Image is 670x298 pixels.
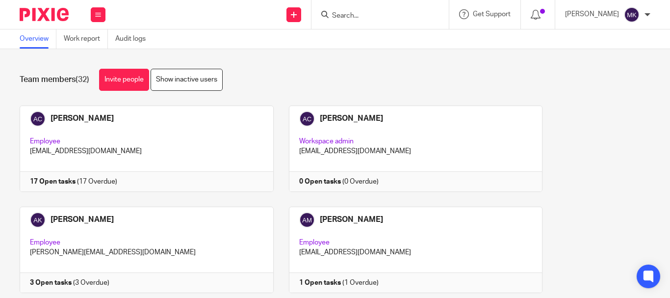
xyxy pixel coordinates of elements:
a: Work report [64,29,108,49]
img: svg%3E [624,7,640,23]
span: (32) [76,76,89,83]
a: Audit logs [115,29,153,49]
input: Search [331,12,419,21]
h1: Team members [20,75,89,85]
a: Invite people [99,69,149,91]
p: [PERSON_NAME] [565,9,619,19]
span: Get Support [473,11,511,18]
a: Show inactive users [151,69,223,91]
img: Pixie [20,8,69,21]
a: Overview [20,29,56,49]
